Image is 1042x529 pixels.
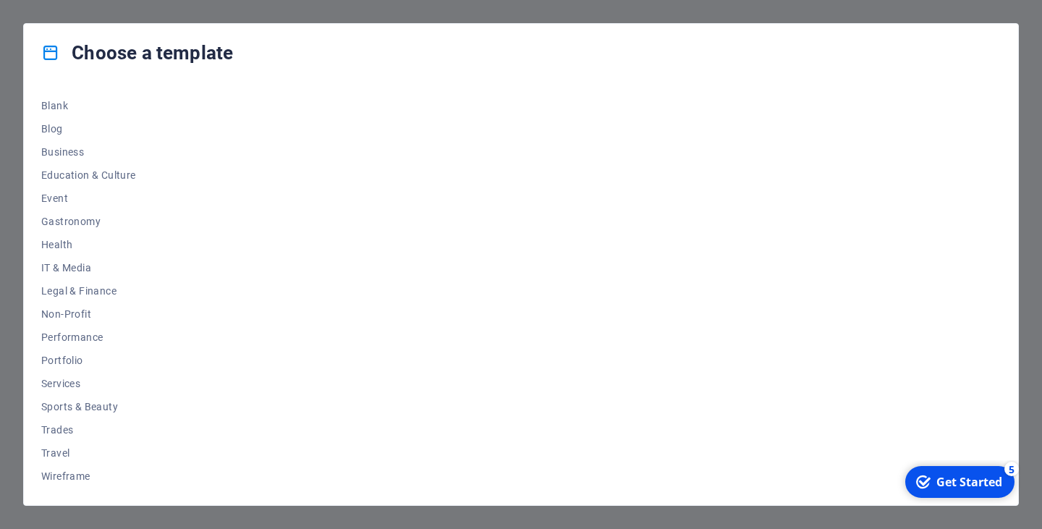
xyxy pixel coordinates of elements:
[41,285,136,297] span: Legal & Finance
[41,326,136,349] button: Performance
[41,210,136,233] button: Gastronomy
[41,146,136,158] span: Business
[41,256,136,279] button: IT & Media
[41,355,136,366] span: Portfolio
[41,94,136,117] button: Blank
[41,349,136,372] button: Portfolio
[39,14,105,30] div: Get Started
[41,418,136,441] button: Trades
[41,216,136,227] span: Gastronomy
[41,378,136,389] span: Services
[41,331,136,343] span: Performance
[41,441,136,465] button: Travel
[41,140,136,164] button: Business
[41,447,136,459] span: Travel
[41,372,136,395] button: Services
[41,401,136,412] span: Sports & Beauty
[41,164,136,187] button: Education & Culture
[107,1,122,16] div: 5
[41,192,136,204] span: Event
[41,424,136,436] span: Trades
[41,308,136,320] span: Non-Profit
[41,302,136,326] button: Non-Profit
[41,100,136,111] span: Blank
[41,470,136,482] span: Wireframe
[41,123,136,135] span: Blog
[41,465,136,488] button: Wireframe
[41,117,136,140] button: Blog
[41,41,233,64] h4: Choose a template
[41,239,136,250] span: Health
[41,395,136,418] button: Sports & Beauty
[8,6,117,38] div: Get Started 5 items remaining, 0% complete
[41,169,136,181] span: Education & Culture
[41,262,136,274] span: IT & Media
[41,279,136,302] button: Legal & Finance
[41,187,136,210] button: Event
[41,233,136,256] button: Health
